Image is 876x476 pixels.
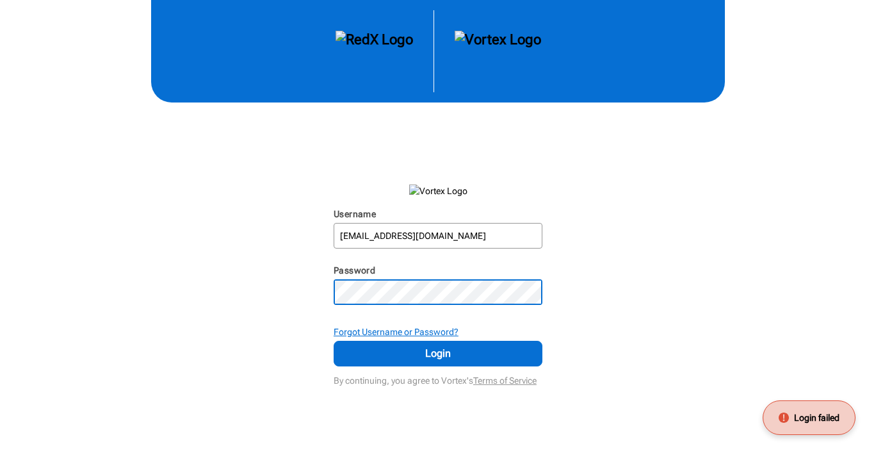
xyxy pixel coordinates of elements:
[473,375,537,386] a: Terms of Service
[334,325,542,338] div: Forgot Username or Password?
[350,346,526,361] span: Login
[334,327,458,337] strong: Forgot Username or Password?
[334,341,542,366] button: Login
[334,265,375,275] label: Password
[336,31,413,72] img: RedX Logo
[334,209,376,219] label: Username
[794,411,839,424] span: Login failed
[455,31,541,72] img: Vortex Logo
[334,369,542,387] div: By continuing, you agree to Vortex's
[409,185,467,197] img: Vortex Logo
